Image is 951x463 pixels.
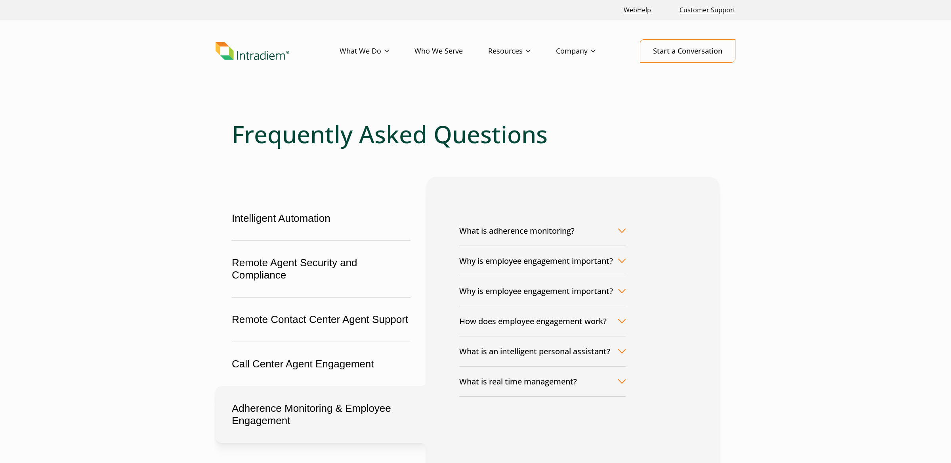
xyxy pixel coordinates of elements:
h1: Frequently Asked Questions [232,120,719,148]
button: Remote Agent Security and Compliance [216,240,427,298]
a: Company [556,40,621,63]
a: Customer Support [676,2,739,19]
button: Call Center Agent Engagement [216,342,427,386]
button: Why is employee engagement important? [459,276,626,306]
img: Intradiem [216,42,289,60]
a: Link opens in a new window [621,2,654,19]
button: What is an intelligent personal assistant? [459,336,626,366]
a: What We Do [340,40,414,63]
button: What is real time management? [459,367,626,396]
button: Intelligent Automation [216,196,427,241]
a: Link to homepage of Intradiem [216,42,340,60]
button: How does employee engagement work? [459,306,626,336]
button: Adherence Monitoring & Employee Engagement [216,386,427,443]
a: Start a Conversation [640,39,735,63]
button: Remote Contact Center Agent Support [216,297,427,342]
button: Why is employee engagement important? [459,246,626,276]
a: Resources [488,40,556,63]
a: Who We Serve [414,40,488,63]
button: What is adherence monitoring? [459,216,626,246]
